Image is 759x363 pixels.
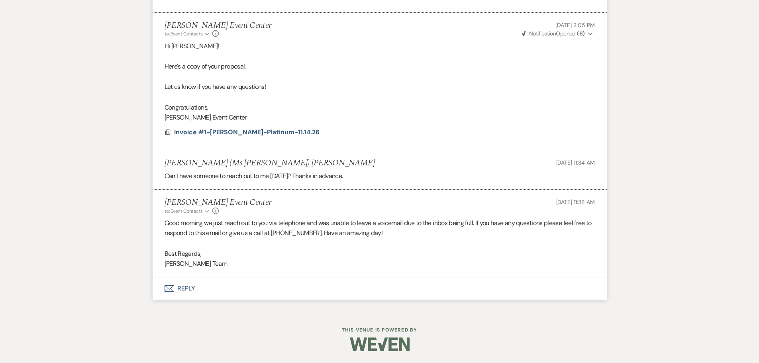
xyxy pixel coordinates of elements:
span: Let us know if you have any questions! [165,82,266,91]
span: Opened [522,30,585,37]
p: Hi [PERSON_NAME]! [165,41,595,51]
button: to: Event Contacts [165,30,210,37]
h5: [PERSON_NAME] Event Center [165,21,271,31]
p: Good morning we just reach out to you via telephone and was unable to leave a voicemail due to th... [165,218,595,238]
span: Congratulations, [165,103,208,112]
img: Weven Logo [350,330,410,358]
p: [PERSON_NAME] Event Center [165,112,595,123]
span: to: Event Contacts [165,31,203,37]
button: NotificationOpened (6) [521,29,595,38]
span: [DATE] 11:34 AM [556,159,595,166]
h5: [PERSON_NAME] Event Center [165,198,271,208]
button: Invoice #1-[PERSON_NAME]-Platinum-11.14.26 [174,128,322,137]
span: Here's a copy of your proposal. [165,62,246,71]
p: [PERSON_NAME] Team [165,259,595,269]
span: Invoice #1-[PERSON_NAME]-Platinum-11.14.26 [174,128,320,136]
span: [DATE] 11:38 AM [556,198,595,206]
strong: ( 6 ) [577,30,584,37]
h5: [PERSON_NAME] (Ms [PERSON_NAME]) [PERSON_NAME] [165,158,375,168]
span: to: Event Contacts [165,208,203,214]
span: Notification [529,30,556,37]
div: Can I have someone to reach out to me [DATE]? Thanks in advance. [165,171,595,181]
button: to: Event Contacts [165,208,210,215]
span: [DATE] 2:05 PM [555,22,594,29]
p: Best Regards, [165,249,595,259]
button: Reply [153,277,607,300]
